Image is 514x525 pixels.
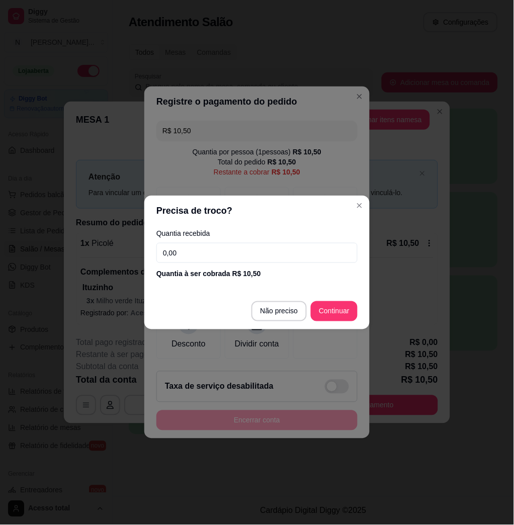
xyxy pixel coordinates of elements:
[352,198,368,214] button: Close
[156,230,358,237] label: Quantia recebida
[144,196,370,226] header: Precisa de troco?
[311,301,358,321] button: Continuar
[156,269,358,279] div: Quantia à ser cobrada R$ 10,50
[251,301,307,321] button: Não preciso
